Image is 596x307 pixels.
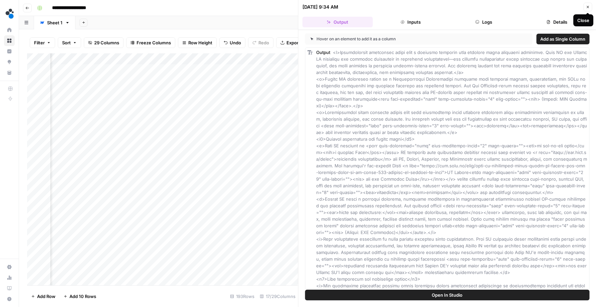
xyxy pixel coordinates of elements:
a: Sheet 1 [34,16,75,29]
span: Output [316,50,330,55]
button: Freeze Columns [126,37,175,48]
button: Logs [448,17,519,27]
div: [DATE] 9:34 AM [303,4,338,10]
span: Export CSV [286,39,310,46]
span: Redo [258,39,269,46]
button: Filter [30,37,55,48]
a: Home [4,25,15,35]
span: Undo [230,39,241,46]
div: 193 Rows [227,291,257,302]
div: Sheet 1 [47,19,62,26]
div: Close [577,17,589,24]
button: Redo [248,37,273,48]
button: Workspace: spot.ai [4,5,15,22]
button: Details [522,17,592,27]
a: Settings [4,262,15,272]
span: 29 Columns [94,39,119,46]
span: Filter [34,39,45,46]
button: Export CSV [276,37,315,48]
img: spot.ai Logo [4,8,16,20]
span: Row Height [188,39,212,46]
button: Open In Studio [305,290,590,300]
button: Inputs [375,17,446,27]
div: 17/29 Columns [257,291,298,302]
div: Hover on an element to add it as a column [311,36,461,42]
button: Undo [219,37,245,48]
button: Add 10 Rows [59,291,100,302]
button: Output [303,17,373,27]
button: Add Row [27,291,59,302]
span: Add as Single Column [540,36,585,42]
button: 29 Columns [84,37,124,48]
span: Sort [62,39,71,46]
span: Freeze Columns [137,39,171,46]
span: Add 10 Rows [69,293,96,300]
a: Usage [4,272,15,283]
a: Browse [4,35,15,46]
button: Row Height [178,37,217,48]
a: Opportunities [4,57,15,67]
button: Help + Support [4,294,15,304]
span: Add Row [37,293,55,300]
span: Open In Studio [432,292,462,298]
button: Add as Single Column [536,34,589,44]
a: Learning Hub [4,283,15,294]
a: Insights [4,46,15,57]
a: Your Data [4,67,15,78]
button: Sort [58,37,81,48]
